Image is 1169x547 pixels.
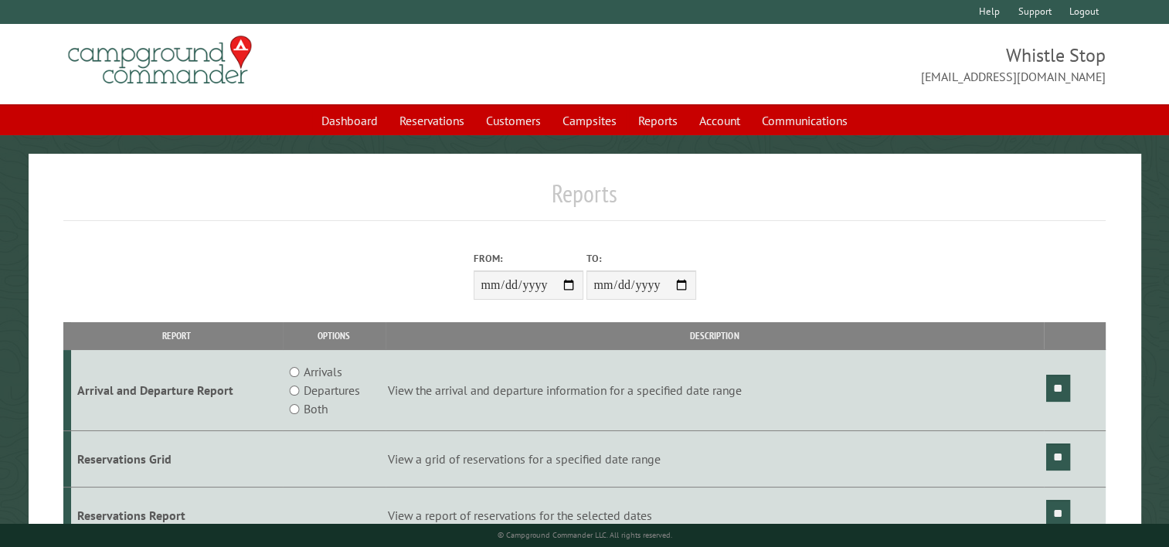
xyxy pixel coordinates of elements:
[63,178,1106,221] h1: Reports
[477,106,550,135] a: Customers
[386,487,1044,543] td: View a report of reservations for the selected dates
[386,431,1044,488] td: View a grid of reservations for a specified date range
[474,251,583,266] label: From:
[386,350,1044,431] td: View the arrival and departure information for a specified date range
[553,106,626,135] a: Campsites
[586,251,696,266] label: To:
[753,106,857,135] a: Communications
[71,350,283,431] td: Arrival and Departure Report
[304,399,328,418] label: Both
[498,530,672,540] small: © Campground Commander LLC. All rights reserved.
[71,322,283,349] th: Report
[585,42,1106,86] span: Whistle Stop [EMAIL_ADDRESS][DOMAIN_NAME]
[390,106,474,135] a: Reservations
[304,362,342,381] label: Arrivals
[386,322,1044,349] th: Description
[63,30,257,90] img: Campground Commander
[312,106,387,135] a: Dashboard
[283,322,386,349] th: Options
[71,431,283,488] td: Reservations Grid
[690,106,749,135] a: Account
[629,106,687,135] a: Reports
[71,487,283,543] td: Reservations Report
[304,381,360,399] label: Departures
